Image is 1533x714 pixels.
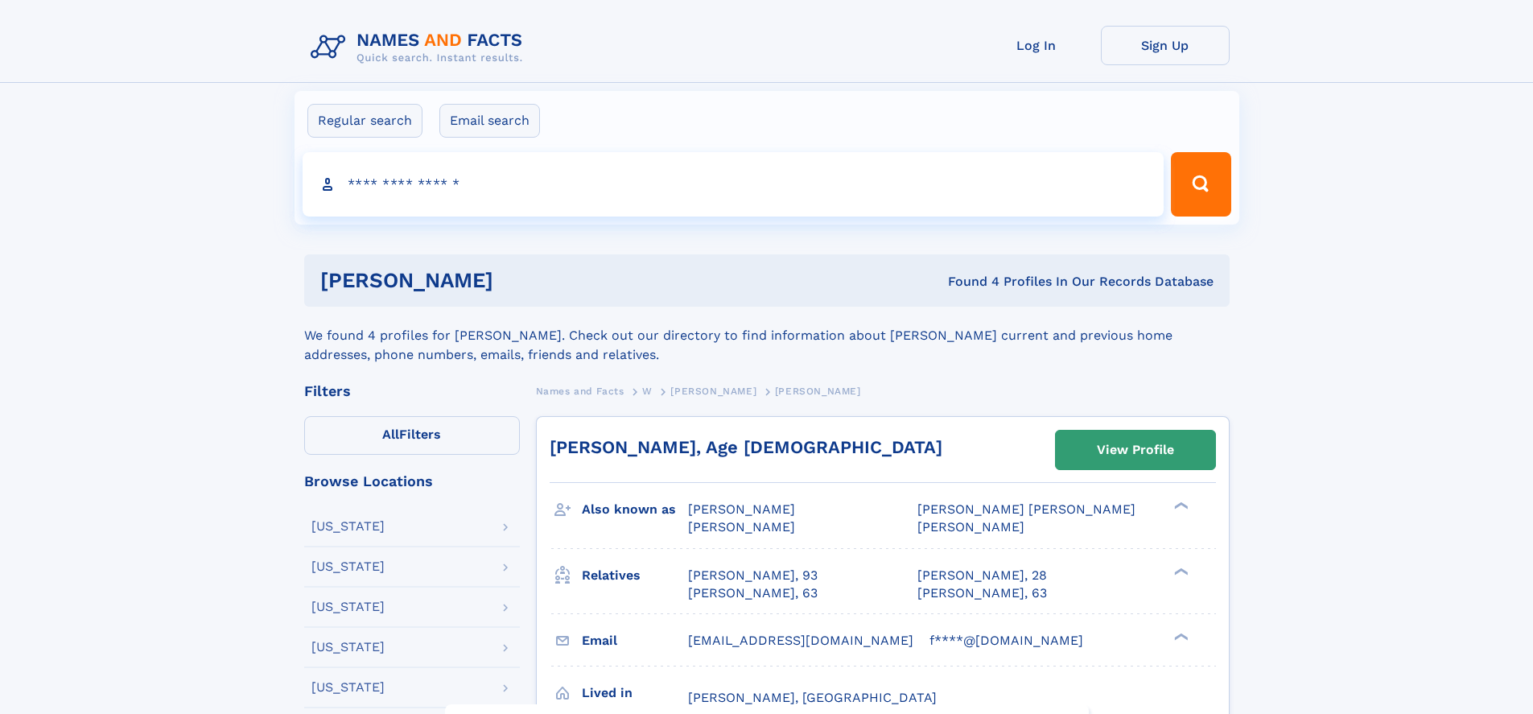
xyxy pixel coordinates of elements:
h3: Email [582,627,688,654]
h1: [PERSON_NAME] [320,270,721,291]
h3: Also known as [582,496,688,523]
span: [PERSON_NAME], [GEOGRAPHIC_DATA] [688,690,937,705]
span: [PERSON_NAME] [775,386,861,397]
span: [PERSON_NAME] [670,386,756,397]
label: Regular search [307,104,422,138]
span: W [642,386,653,397]
a: Log In [972,26,1101,65]
a: Sign Up [1101,26,1230,65]
input: search input [303,152,1164,217]
div: [US_STATE] [311,601,385,613]
a: Names and Facts [536,381,624,401]
h3: Lived in [582,679,688,707]
span: [EMAIL_ADDRESS][DOMAIN_NAME] [688,633,913,648]
div: ❯ [1170,631,1189,642]
div: [US_STATE] [311,560,385,573]
div: [US_STATE] [311,681,385,694]
span: [PERSON_NAME] [688,519,795,534]
div: View Profile [1097,431,1174,468]
div: Browse Locations [304,474,520,489]
a: W [642,381,653,401]
a: [PERSON_NAME], 93 [688,567,818,584]
span: All [382,427,399,442]
button: Search Button [1171,152,1230,217]
label: Filters [304,416,520,455]
div: ❯ [1170,566,1189,576]
a: [PERSON_NAME], 63 [688,584,818,602]
a: View Profile [1056,431,1215,469]
a: [PERSON_NAME], 28 [917,567,1047,584]
a: [PERSON_NAME], 63 [917,584,1047,602]
span: [PERSON_NAME] [917,519,1024,534]
div: [US_STATE] [311,520,385,533]
img: Logo Names and Facts [304,26,536,69]
span: [PERSON_NAME] [688,501,795,517]
div: We found 4 profiles for [PERSON_NAME]. Check out our directory to find information about [PERSON_... [304,307,1230,365]
div: Found 4 Profiles In Our Records Database [720,273,1214,291]
label: Email search [439,104,540,138]
div: Filters [304,384,520,398]
a: [PERSON_NAME] [670,381,756,401]
span: [PERSON_NAME] [PERSON_NAME] [917,501,1135,517]
h3: Relatives [582,562,688,589]
div: [US_STATE] [311,641,385,654]
div: ❯ [1170,501,1189,511]
a: [PERSON_NAME], Age [DEMOGRAPHIC_DATA] [550,437,942,457]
